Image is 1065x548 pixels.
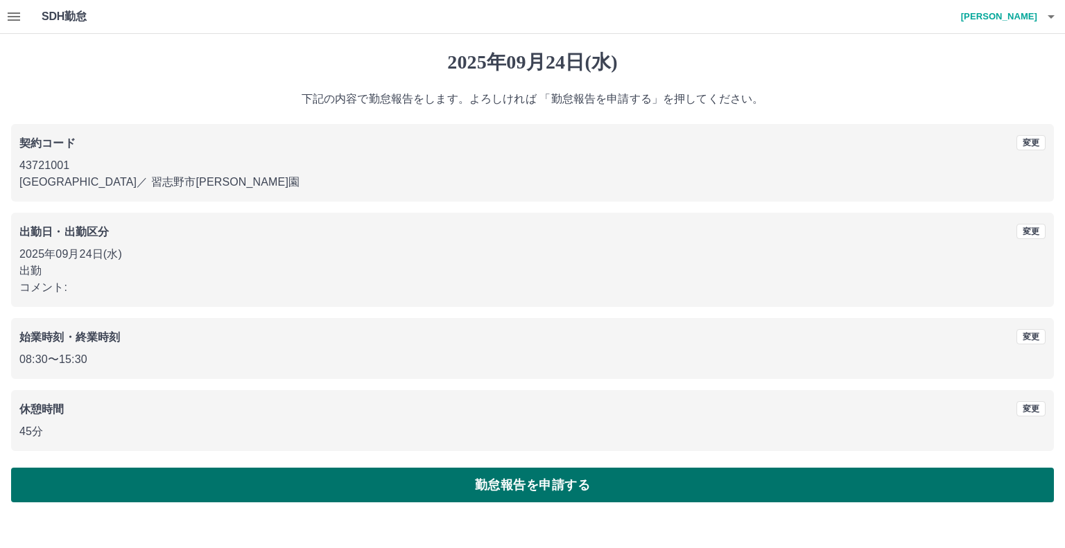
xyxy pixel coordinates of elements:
p: 2025年09月24日(水) [19,246,1046,263]
h1: 2025年09月24日(水) [11,51,1054,74]
button: 変更 [1016,224,1046,239]
b: 休憩時間 [19,403,64,415]
b: 出勤日・出勤区分 [19,226,109,238]
b: 始業時刻・終業時刻 [19,331,120,343]
p: [GEOGRAPHIC_DATA] ／ 習志野市[PERSON_NAME]園 [19,174,1046,191]
button: 変更 [1016,135,1046,150]
p: 下記の内容で勤怠報告をします。よろしければ 「勤怠報告を申請する」を押してください。 [11,91,1054,107]
button: 変更 [1016,329,1046,344]
p: 出勤 [19,263,1046,279]
b: 契約コード [19,137,76,149]
button: 勤怠報告を申請する [11,468,1054,502]
p: コメント: [19,279,1046,296]
p: 43721001 [19,157,1046,174]
p: 08:30 〜 15:30 [19,351,1046,368]
button: 変更 [1016,401,1046,416]
p: 45分 [19,423,1046,440]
